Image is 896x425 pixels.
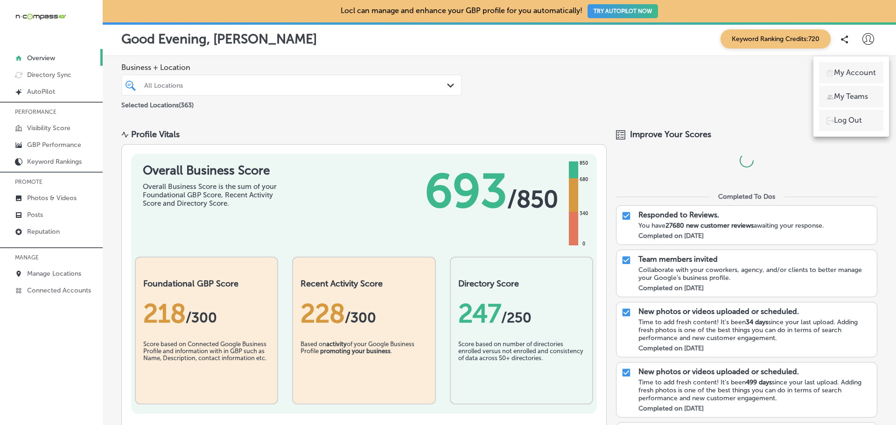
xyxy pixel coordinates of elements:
[27,124,70,132] p: Visibility Score
[27,71,71,79] p: Directory Sync
[27,228,60,236] p: Reputation
[819,110,883,131] a: Log Out
[834,115,862,126] p: Log Out
[27,141,81,149] p: GBP Performance
[819,86,883,107] a: My Teams
[588,4,658,18] button: TRY AUTOPILOT NOW
[27,286,91,294] p: Connected Accounts
[27,211,43,219] p: Posts
[27,158,82,166] p: Keyword Rankings
[819,62,883,84] a: My Account
[27,88,55,96] p: AutoPilot
[15,12,66,21] img: 660ab0bf-5cc7-4cb8-ba1c-48b5ae0f18e60NCTV_CLogo_TV_Black_-500x88.png
[27,54,55,62] p: Overview
[27,194,77,202] p: Photos & Videos
[834,67,876,78] p: My Account
[27,270,81,278] p: Manage Locations
[834,91,868,102] p: My Teams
